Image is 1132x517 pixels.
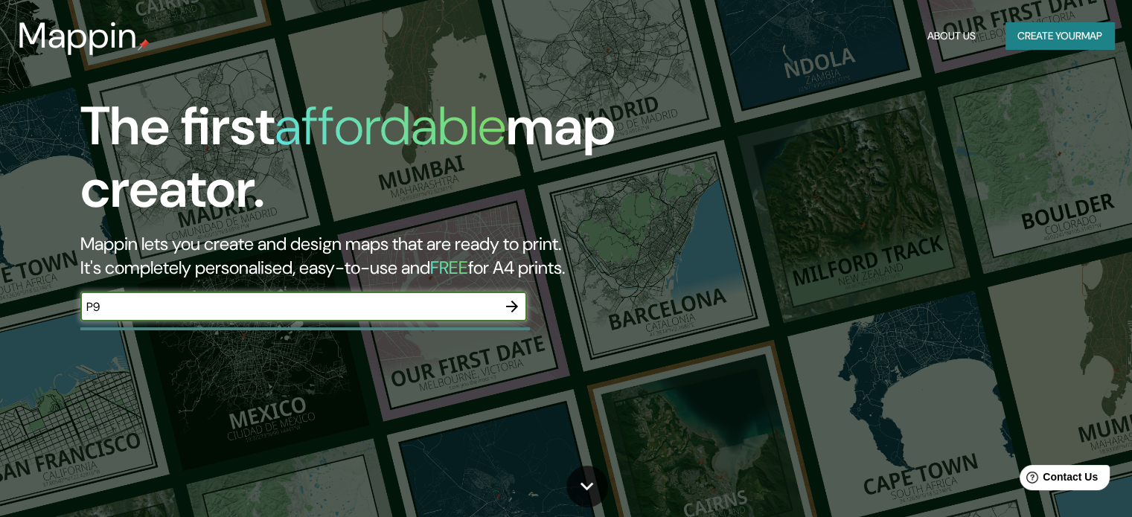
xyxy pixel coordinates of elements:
img: mappin-pin [138,39,150,51]
h2: Mappin lets you create and design maps that are ready to print. It's completely personalised, eas... [80,232,647,280]
h1: affordable [275,91,506,161]
iframe: Help widget launcher [1000,459,1116,501]
input: Choose your favourite place [80,298,497,315]
h5: FREE [430,256,468,279]
h3: Mappin [18,15,138,57]
h1: The first map creator. [80,95,647,232]
button: Create yourmap [1005,22,1114,50]
button: About Us [921,22,982,50]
